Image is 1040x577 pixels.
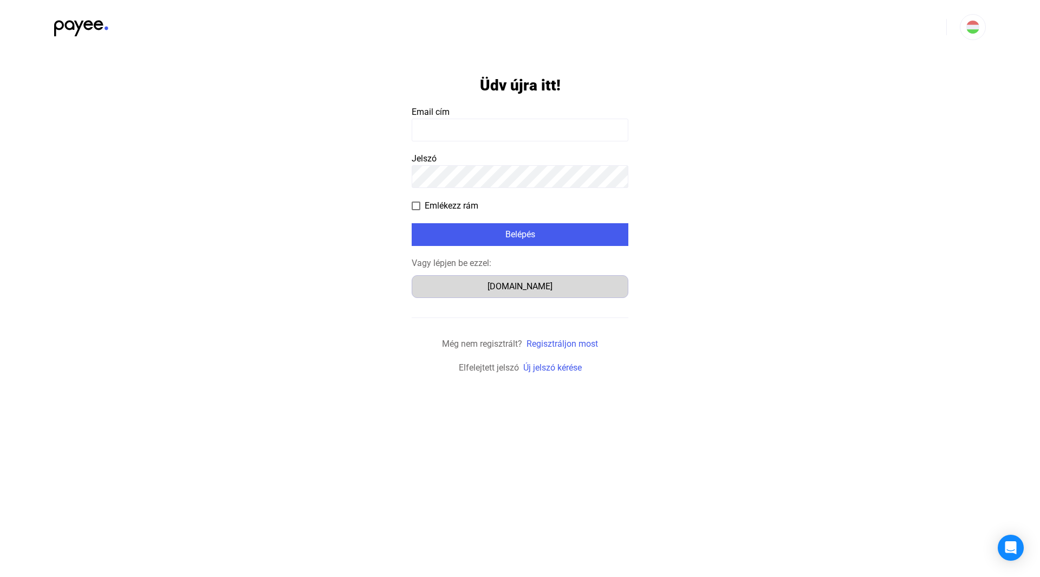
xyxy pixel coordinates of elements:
img: HU [966,21,979,34]
a: Regisztráljon most [526,339,598,349]
span: Email cím [412,107,450,117]
img: black-payee-blue-dot.svg [54,14,108,36]
span: Jelszó [412,153,437,164]
div: Vagy lépjen be ezzel: [412,257,628,270]
div: Open Intercom Messenger [998,535,1024,561]
button: Belépés [412,223,628,246]
span: Emlékezz rám [425,199,478,212]
div: Belépés [415,228,625,241]
h1: Üdv újra itt! [480,76,561,95]
button: HU [960,14,986,40]
div: [DOMAIN_NAME] [415,280,625,293]
span: Még nem regisztrált? [442,339,522,349]
a: [DOMAIN_NAME] [412,281,628,291]
a: Új jelszó kérése [523,362,582,373]
span: Elfelejtett jelszó [459,362,519,373]
button: [DOMAIN_NAME] [412,275,628,298]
